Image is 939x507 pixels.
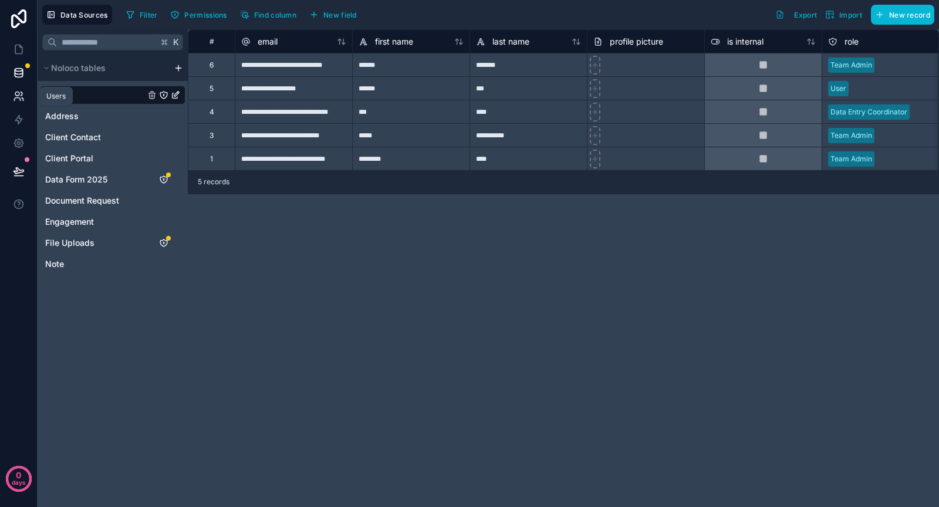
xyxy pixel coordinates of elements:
[45,110,79,122] span: Address
[40,212,185,231] div: Engagement
[45,131,101,143] span: Client Contact
[727,36,764,48] span: is internal
[45,195,145,207] a: Document Request
[236,6,300,23] button: Find column
[45,237,94,249] span: File Uploads
[51,62,106,74] span: Noloco tables
[610,36,663,48] span: profile picture
[45,216,94,228] span: Engagement
[830,107,907,117] div: Data Entry Coordinator
[794,11,817,19] span: Export
[40,149,185,168] div: Client Portal
[210,107,214,117] div: 4
[210,154,213,164] div: 1
[45,258,64,270] span: Note
[40,170,185,189] div: Data Form 2025
[305,6,361,23] button: New field
[45,174,145,185] a: Data Form 2025
[46,92,66,101] div: Users
[166,6,231,23] button: Permissions
[258,36,278,48] span: email
[375,36,413,48] span: first name
[45,110,145,122] a: Address
[830,154,872,164] div: Team Admin
[830,83,846,94] div: User
[45,131,145,143] a: Client Contact
[210,84,214,93] div: 5
[40,60,169,76] button: Noloco tables
[45,216,145,228] a: Engagement
[830,60,872,70] div: Team Admin
[198,177,229,187] span: 5 records
[184,11,227,19] span: Permissions
[889,11,930,19] span: New record
[40,234,185,252] div: File Uploads
[197,37,226,46] div: #
[45,258,145,270] a: Note
[140,11,158,19] span: Filter
[323,11,357,19] span: New field
[40,128,185,147] div: Client Contact
[830,130,872,141] div: Team Admin
[40,86,185,104] div: User
[60,11,108,19] span: Data Sources
[45,153,145,164] a: Client Portal
[771,5,821,25] button: Export
[40,107,185,126] div: Address
[45,89,145,101] a: User
[866,5,934,25] a: New record
[40,255,185,273] div: Note
[839,11,862,19] span: Import
[45,195,119,207] span: Document Request
[42,5,112,25] button: Data Sources
[254,11,296,19] span: Find column
[40,191,185,210] div: Document Request
[121,6,162,23] button: Filter
[821,5,866,25] button: Import
[12,474,26,491] p: days
[45,174,107,185] span: Data Form 2025
[16,469,21,481] p: 0
[210,60,214,70] div: 6
[166,6,235,23] a: Permissions
[45,237,145,249] a: File Uploads
[492,36,529,48] span: last name
[45,153,93,164] span: Client Portal
[172,38,180,46] span: K
[845,36,859,48] span: role
[210,131,214,140] div: 3
[871,5,934,25] button: New record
